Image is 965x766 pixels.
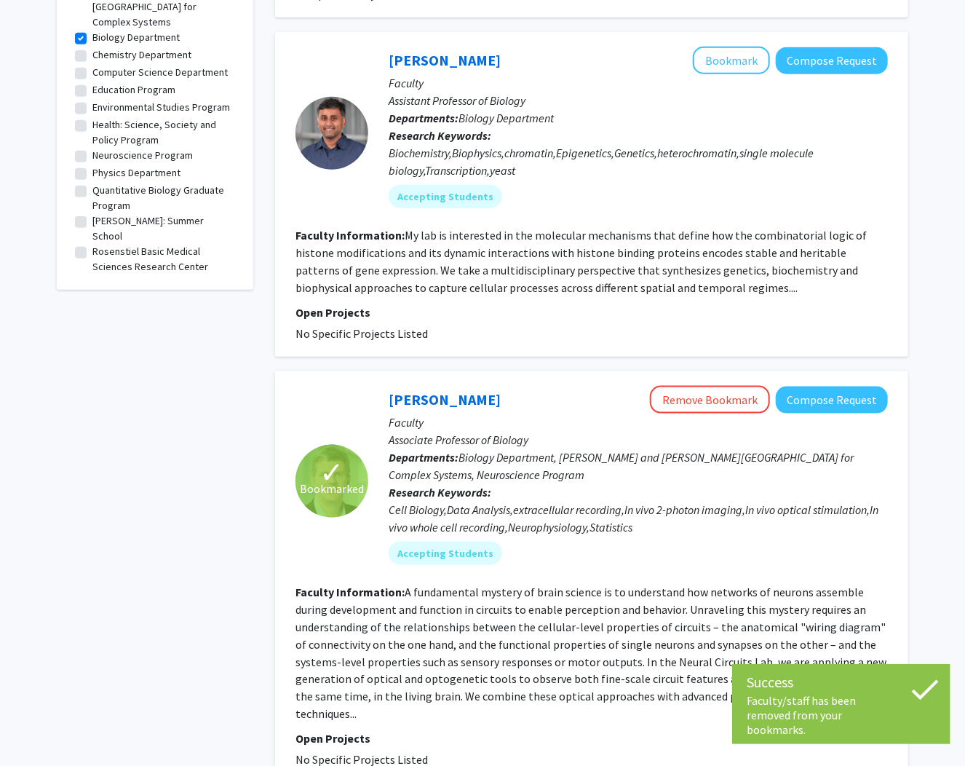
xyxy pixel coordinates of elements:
b: Faculty Information: [295,228,405,242]
span: ✓ [319,465,344,480]
span: Bookmarked [300,480,364,497]
label: Health: Science, Society and Policy Program [92,117,235,148]
b: Departments: [389,450,458,465]
button: Add Kaushik Ragunathan to Bookmarks [693,47,770,74]
div: Faculty/staff has been removed from your bookmarks. [747,693,936,737]
span: No Specific Projects Listed [295,326,428,341]
label: [PERSON_NAME]: Summer School [92,213,235,244]
mat-chip: Accepting Students [389,185,502,208]
button: Remove Bookmark [650,386,770,414]
label: Physics Department [92,165,180,181]
b: Departments: [389,111,458,125]
label: Rosenstiel Basic Medical Sciences Research Center [92,244,235,275]
label: Quantitative Biology Graduate Program [92,183,235,213]
span: Biology Department, [PERSON_NAME] and [PERSON_NAME][GEOGRAPHIC_DATA] for Complex Systems, Neurosc... [389,450,854,482]
div: Success [747,671,936,693]
iframe: Chat [11,700,62,755]
label: Computer Science Department [92,65,228,80]
p: Faculty [389,414,888,431]
p: Faculty [389,74,888,92]
div: Biochemistry,Biophysics,chromatin,Epigenetics,Genetics,heterochromatin,single molecule biology,Tr... [389,144,888,179]
p: Open Projects [295,730,888,748]
label: Biology Department [92,30,180,45]
label: Education Program [92,82,175,98]
fg-read-more: A fundamental mystery of brain science is to understand how networks of neurons assemble during d... [295,585,887,722]
label: Environmental Studies Program [92,100,230,115]
label: School of Science, Engineering, and Technology [92,275,235,305]
a: [PERSON_NAME] [389,51,501,69]
label: Chemistry Department [92,47,191,63]
button: Compose Request to Kaushik Ragunathan [776,47,888,74]
a: [PERSON_NAME] [389,390,501,408]
mat-chip: Accepting Students [389,542,502,565]
b: Research Keywords: [389,485,491,500]
fg-read-more: My lab is interested in the molecular mechanisms that define how the combinatorial logic of histo... [295,228,867,295]
span: Biology Department [458,111,554,125]
b: Research Keywords: [389,128,491,143]
p: Open Projects [295,304,888,321]
button: Compose Request to Stephen Van Hooser [776,387,888,414]
p: Assistant Professor of Biology [389,92,888,109]
p: Associate Professor of Biology [389,431,888,449]
div: Cell Biology,Data Analysis,extracellular recording,In vivo 2-photon imaging,In vivo optical stimu... [389,501,888,536]
label: Neuroscience Program [92,148,193,163]
b: Faculty Information: [295,585,405,599]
